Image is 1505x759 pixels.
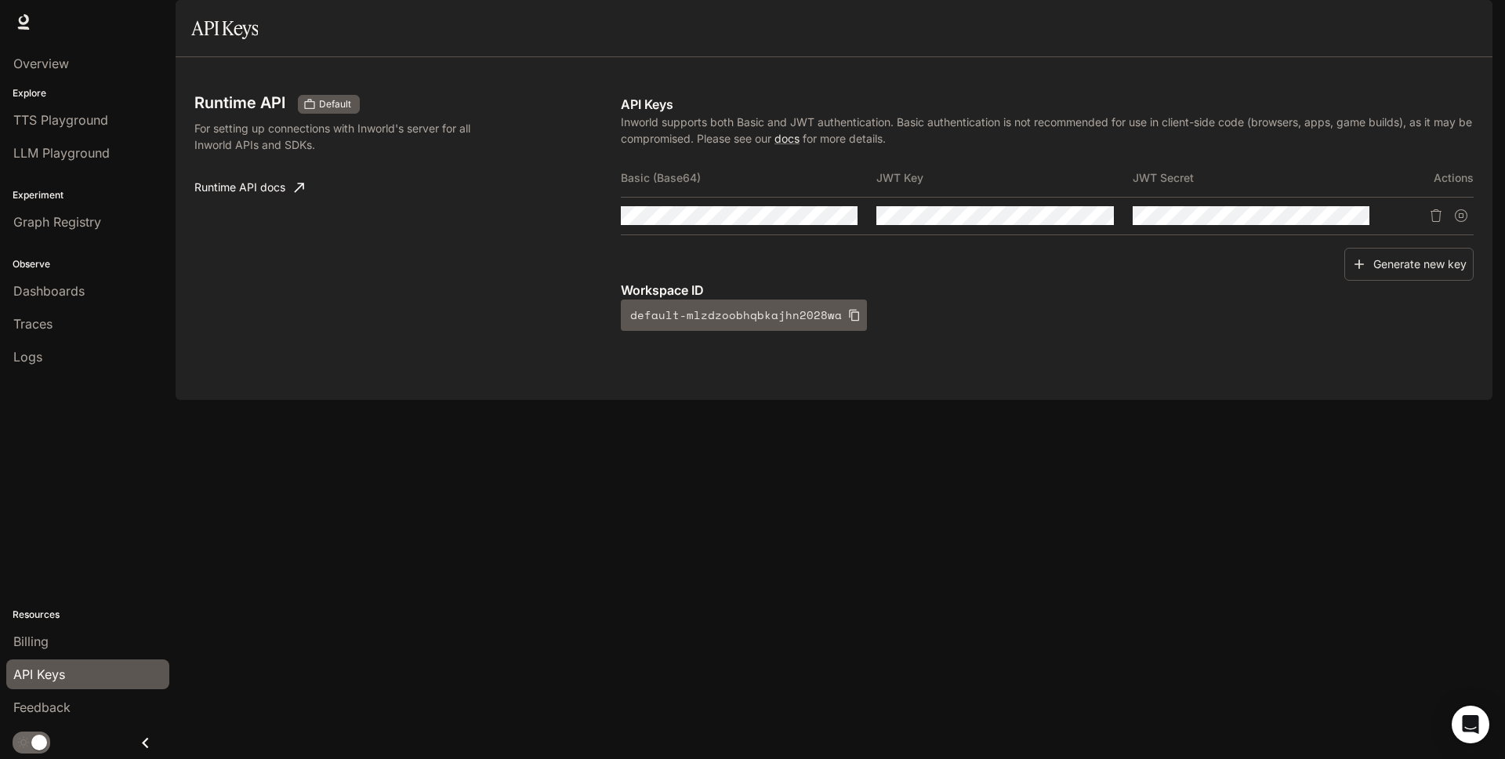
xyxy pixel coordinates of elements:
[298,95,360,114] div: These keys will apply to your current workspace only
[1449,203,1474,228] button: Suspend API key
[621,300,867,331] button: default-mlzdzoobhqbkajhn2028wa
[313,97,357,111] span: Default
[194,120,505,153] p: For setting up connections with Inworld's server for all Inworld APIs and SDKs.
[621,281,1474,300] p: Workspace ID
[621,159,876,197] th: Basic (Base64)
[191,13,258,44] h1: API Keys
[1388,159,1474,197] th: Actions
[621,114,1474,147] p: Inworld supports both Basic and JWT authentication. Basic authentication is not recommended for u...
[876,159,1132,197] th: JWT Key
[621,95,1474,114] p: API Keys
[1133,159,1388,197] th: JWT Secret
[1423,203,1449,228] button: Delete API key
[1344,248,1474,281] button: Generate new key
[1452,706,1489,743] div: Open Intercom Messenger
[194,95,285,111] h3: Runtime API
[188,172,310,203] a: Runtime API docs
[774,132,800,145] a: docs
